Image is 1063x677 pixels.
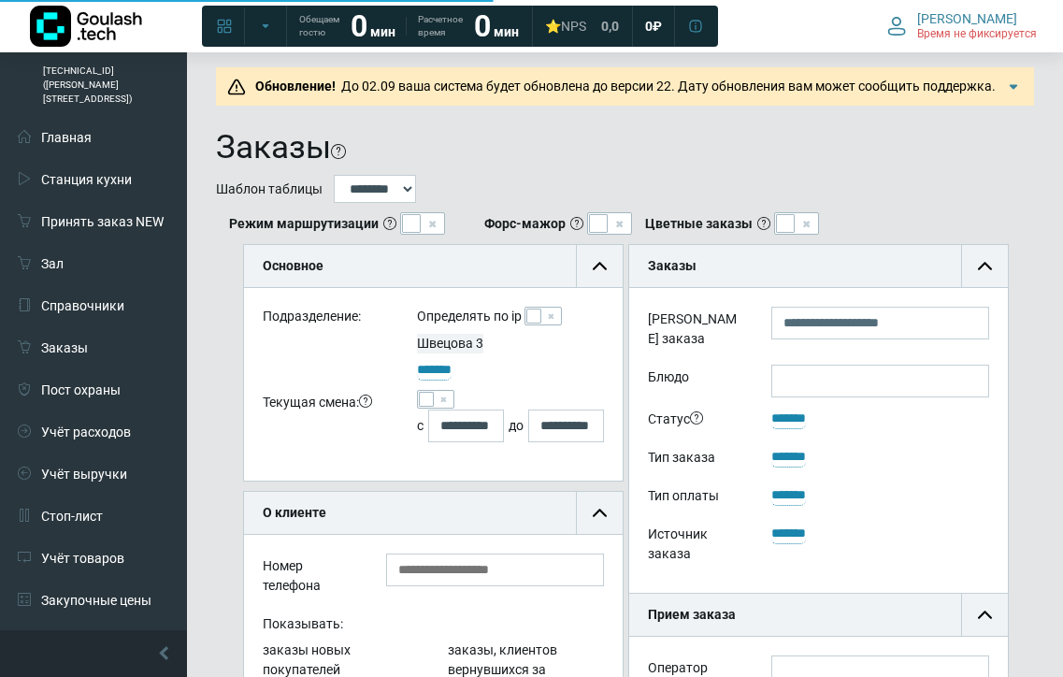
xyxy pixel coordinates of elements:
b: Прием заказа [648,607,736,622]
span: 0,0 [601,18,619,35]
span: Швецова 3 [417,336,483,351]
b: Основное [263,258,323,273]
img: collapse [978,608,992,622]
span: Расчетное время [418,13,463,39]
span: До 02.09 ваша система будет обновлена до версии 22. Дату обновления вам может сообщить поддержка.... [250,79,996,113]
span: ₽ [653,18,662,35]
span: NPS [561,19,586,34]
span: Обещаем гостю [299,13,339,39]
b: Заказы [648,258,697,273]
img: collapse [593,259,607,273]
label: Шаблон таблицы [216,180,323,199]
span: мин [494,24,519,39]
strong: 0 [351,8,367,44]
img: collapse [978,259,992,273]
label: [PERSON_NAME] заказа [634,307,757,355]
div: Текущая смена: [249,390,403,442]
h1: Заказы [216,128,331,167]
div: Статус [634,407,757,436]
a: ⭐NPS 0,0 [534,9,630,43]
div: Номер телефона [249,554,372,602]
b: Обновление! [255,79,336,94]
img: Подробнее [1004,78,1023,96]
b: Цветные заказы [645,214,753,234]
img: Предупреждение [227,78,246,96]
div: с до [417,410,605,442]
span: Время не фиксируется [917,27,1037,42]
div: Тип оплаты [634,483,757,512]
span: [PERSON_NAME] [917,10,1017,27]
a: Обещаем гостю 0 мин Расчетное время 0 мин [288,9,530,43]
b: Форс-мажор [484,214,566,234]
div: Показывать: [249,612,618,641]
div: Тип заказа [634,445,757,474]
label: Блюдо [634,365,757,397]
span: мин [370,24,395,39]
a: 0 ₽ [634,9,673,43]
img: Логотип компании Goulash.tech [30,6,142,47]
strong: 0 [474,8,491,44]
button: [PERSON_NAME] Время не фиксируется [876,7,1048,46]
div: Источник заказа [634,522,757,570]
div: ⭐ [545,18,586,35]
b: О клиенте [263,505,326,520]
div: Подразделение: [249,307,403,334]
span: 0 [645,18,653,35]
label: Определять по ip [417,307,522,326]
img: collapse [593,506,607,520]
b: Режим маршрутизации [229,214,379,234]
